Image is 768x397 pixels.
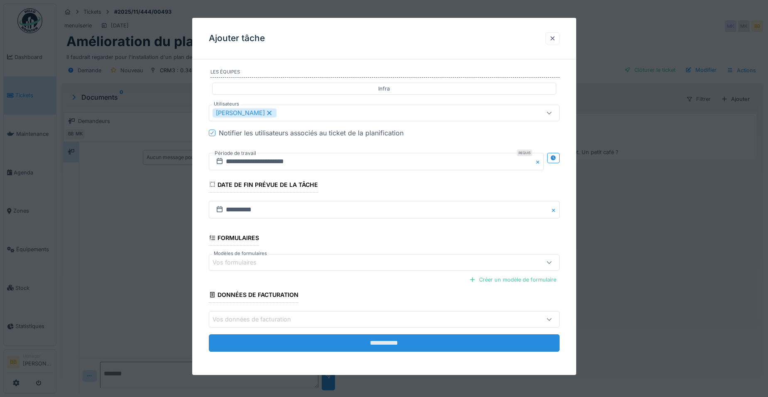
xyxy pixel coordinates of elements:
[535,153,544,170] button: Close
[517,149,532,156] div: Requis
[213,258,268,267] div: Vos formulaires
[209,179,318,193] div: Date de fin prévue de la tâche
[378,85,390,93] div: Infra
[550,201,560,218] button: Close
[209,33,265,44] h3: Ajouter tâche
[212,100,241,108] label: Utilisateurs
[213,108,276,118] div: [PERSON_NAME]
[213,315,303,324] div: Vos données de facturation
[212,250,269,257] label: Modèles de formulaires
[209,232,259,246] div: Formulaires
[219,128,404,138] div: Notifier les utilisateurs associés au ticket de la planification
[209,289,299,303] div: Données de facturation
[214,149,257,158] label: Période de travail
[210,69,560,78] label: Les équipes
[466,274,560,285] div: Créer un modèle de formulaire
